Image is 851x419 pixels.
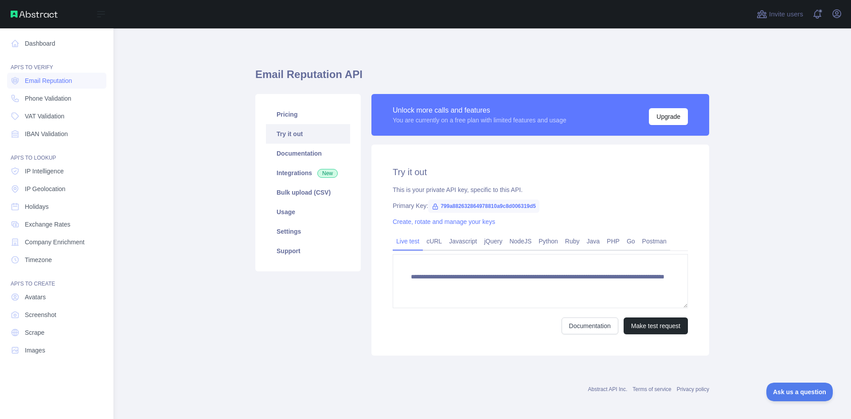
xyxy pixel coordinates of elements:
span: New [317,169,338,178]
a: Phone Validation [7,90,106,106]
a: Integrations New [266,163,350,183]
a: IP Geolocation [7,181,106,197]
a: Usage [266,202,350,222]
a: Email Reputation [7,73,106,89]
a: Java [583,234,604,248]
a: Python [535,234,562,248]
a: Privacy policy [677,386,709,392]
a: Company Enrichment [7,234,106,250]
img: Abstract API [11,11,58,18]
a: Avatars [7,289,106,305]
span: Company Enrichment [25,238,85,247]
a: jQuery [480,234,506,248]
a: Javascript [445,234,480,248]
div: This is your private API key, specific to this API. [393,185,688,194]
button: Upgrade [649,108,688,125]
span: IP Geolocation [25,184,66,193]
span: Scrape [25,328,44,337]
a: VAT Validation [7,108,106,124]
button: Make test request [624,317,688,334]
a: Dashboard [7,35,106,51]
span: 799a882632864978810a9c8d006319d5 [428,200,539,213]
a: Pricing [266,105,350,124]
div: You are currently on a free plan with limited features and usage [393,116,566,125]
div: API'S TO CREATE [7,270,106,287]
a: NodeJS [506,234,535,248]
a: Create, rotate and manage your keys [393,218,495,225]
span: Exchange Rates [25,220,70,229]
span: Avatars [25,293,46,302]
a: Live test [393,234,423,248]
a: Abstract API Inc. [588,386,628,392]
a: Try it out [266,124,350,144]
button: Invite users [755,7,805,21]
a: IBAN Validation [7,126,106,142]
h1: Email Reputation API [255,67,709,89]
a: Documentation [266,144,350,163]
div: API'S TO LOOKUP [7,144,106,161]
a: Timezone [7,252,106,268]
a: PHP [603,234,623,248]
a: Ruby [562,234,583,248]
a: Terms of service [632,386,671,392]
h2: Try it out [393,166,688,178]
a: cURL [423,234,445,248]
div: Unlock more calls and features [393,105,566,116]
div: API'S TO VERIFY [7,53,106,71]
a: Go [623,234,639,248]
a: Holidays [7,199,106,215]
a: Bulk upload (CSV) [266,183,350,202]
span: Screenshot [25,310,56,319]
a: Support [266,241,350,261]
span: Email Reputation [25,76,72,85]
a: Exchange Rates [7,216,106,232]
a: Images [7,342,106,358]
span: Timezone [25,255,52,264]
a: Documentation [562,317,618,334]
a: Postman [639,234,670,248]
span: IP Intelligence [25,167,64,176]
a: Screenshot [7,307,106,323]
span: IBAN Validation [25,129,68,138]
a: Settings [266,222,350,241]
span: Invite users [769,9,803,20]
div: Primary Key: [393,201,688,210]
span: VAT Validation [25,112,64,121]
span: Images [25,346,45,355]
iframe: Toggle Customer Support [766,383,833,401]
a: Scrape [7,325,106,341]
span: Holidays [25,202,49,211]
span: Phone Validation [25,94,71,103]
a: IP Intelligence [7,163,106,179]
